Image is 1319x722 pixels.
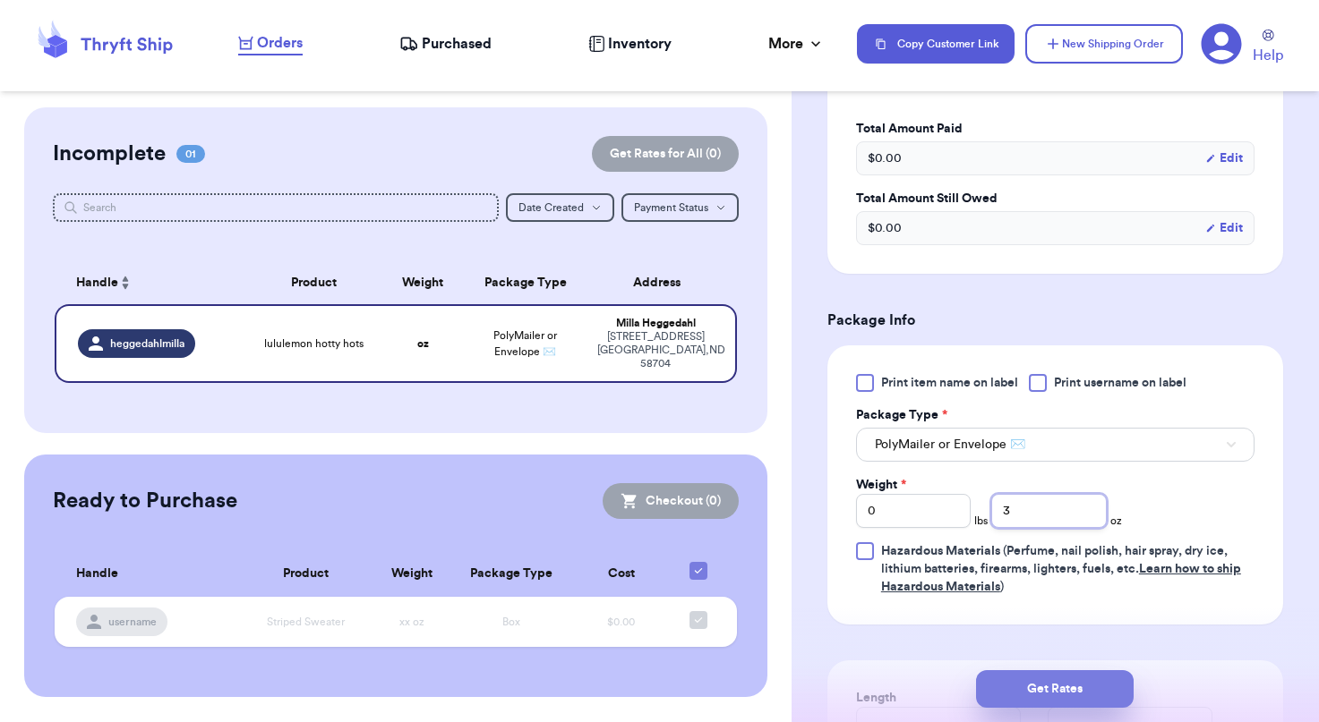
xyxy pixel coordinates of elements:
span: Help [1253,45,1283,66]
label: Total Amount Still Owed [856,190,1255,208]
span: Hazardous Materials [881,545,1000,557]
th: Product [240,551,373,597]
button: Get Rates [976,670,1134,708]
th: Address [587,261,737,304]
h2: Incomplete [53,140,166,168]
a: Inventory [588,33,672,55]
span: Handle [76,565,118,583]
th: Weight [373,551,452,597]
div: Milla Heggedahl [597,317,714,330]
span: Handle [76,274,118,293]
button: Get Rates for All (0) [592,136,739,172]
strong: oz [417,338,429,349]
span: (Perfume, nail polish, hair spray, dry ice, lithium batteries, firearms, lighters, fuels, etc. ) [881,545,1241,593]
button: Edit [1205,219,1243,237]
label: Total Amount Paid [856,120,1255,138]
th: Cost [571,551,671,597]
input: Search [53,193,500,222]
span: PolyMailer or Envelope ✉️ [493,330,557,357]
span: $0.00 [607,616,635,627]
span: PolyMailer or Envelope ✉️ [875,436,1025,454]
span: Print item name on label [881,374,1018,392]
a: Purchased [399,33,492,55]
span: Date Created [518,202,584,213]
button: PolyMailer or Envelope ✉️ [856,428,1255,462]
button: Date Created [506,193,614,222]
span: $ 0.00 [868,219,902,237]
button: Edit [1205,149,1243,167]
div: More [768,33,825,55]
button: Sort ascending [118,272,133,293]
h3: Package Info [827,310,1283,331]
label: Weight [856,476,906,494]
label: Package Type [856,406,947,424]
th: Package Type [464,261,587,304]
th: Package Type [452,551,571,597]
span: lbs [974,514,988,528]
span: heggedahlmilla [110,336,184,351]
span: username [108,615,157,629]
span: Orders [257,32,303,54]
a: Orders [238,32,303,55]
div: [STREET_ADDRESS] [GEOGRAPHIC_DATA] , ND 58704 [597,330,714,370]
button: Checkout (0) [603,483,739,519]
span: Striped Sweater [267,616,345,627]
span: oz [1110,514,1122,528]
th: Product [245,261,382,304]
th: Weight [382,261,465,304]
span: $ 0.00 [868,149,902,167]
span: xx oz [399,616,424,627]
button: New Shipping Order [1025,24,1183,64]
a: Help [1253,30,1283,66]
span: Inventory [608,33,672,55]
button: Copy Customer Link [857,24,1015,64]
button: Payment Status [621,193,739,222]
span: Payment Status [634,202,708,213]
span: 01 [176,145,205,163]
h2: Ready to Purchase [53,487,237,515]
span: Purchased [422,33,492,55]
span: Box [502,616,520,627]
span: lululemon hotty hots [264,336,364,351]
span: Print username on label [1054,374,1186,392]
